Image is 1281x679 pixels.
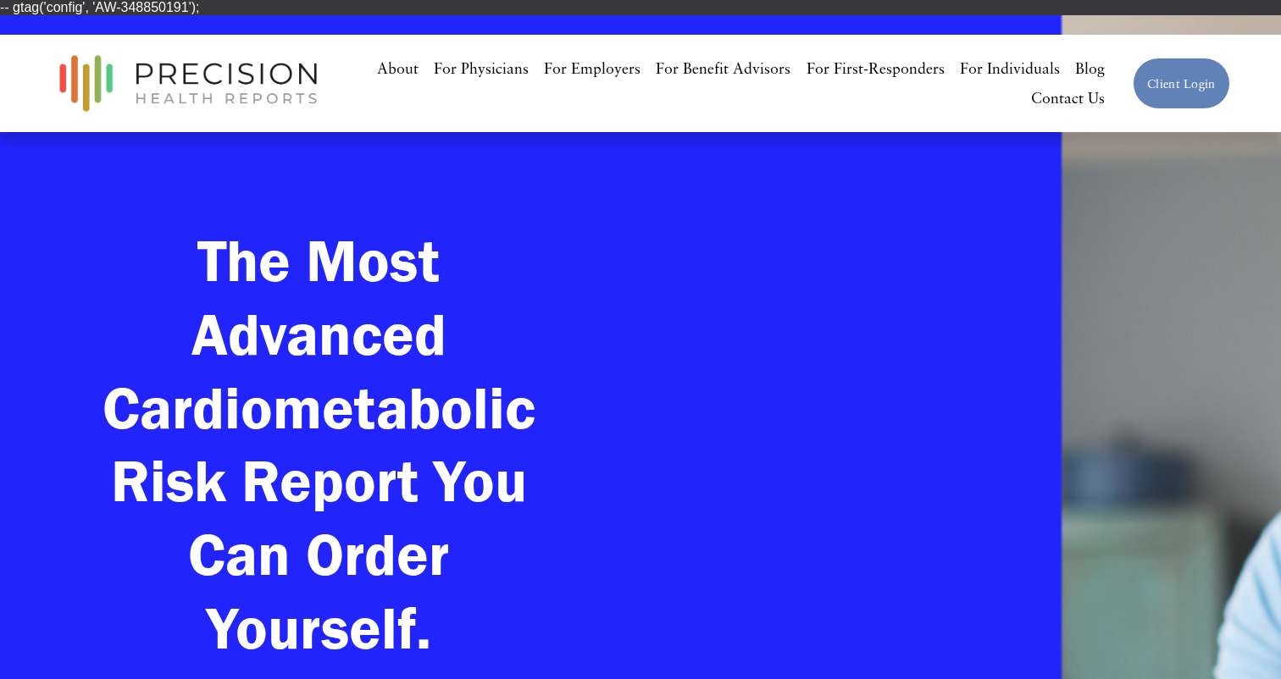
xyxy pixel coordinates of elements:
a: Blog [1075,53,1105,84]
a: For Benefit Advisors [656,53,790,84]
a: About [377,53,419,84]
a: For First-Responders [807,53,945,84]
img: Precision Health Reports [51,47,325,119]
a: Client Login [1133,58,1229,109]
a: For Employers [544,53,640,84]
a: For Individuals [960,53,1060,84]
a: Contact Us [1031,84,1105,114]
a: For Physicians [434,53,529,84]
strong: The Most Advanced Cardiometabolic Risk Report You Can Order Yourself. [103,224,551,664]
